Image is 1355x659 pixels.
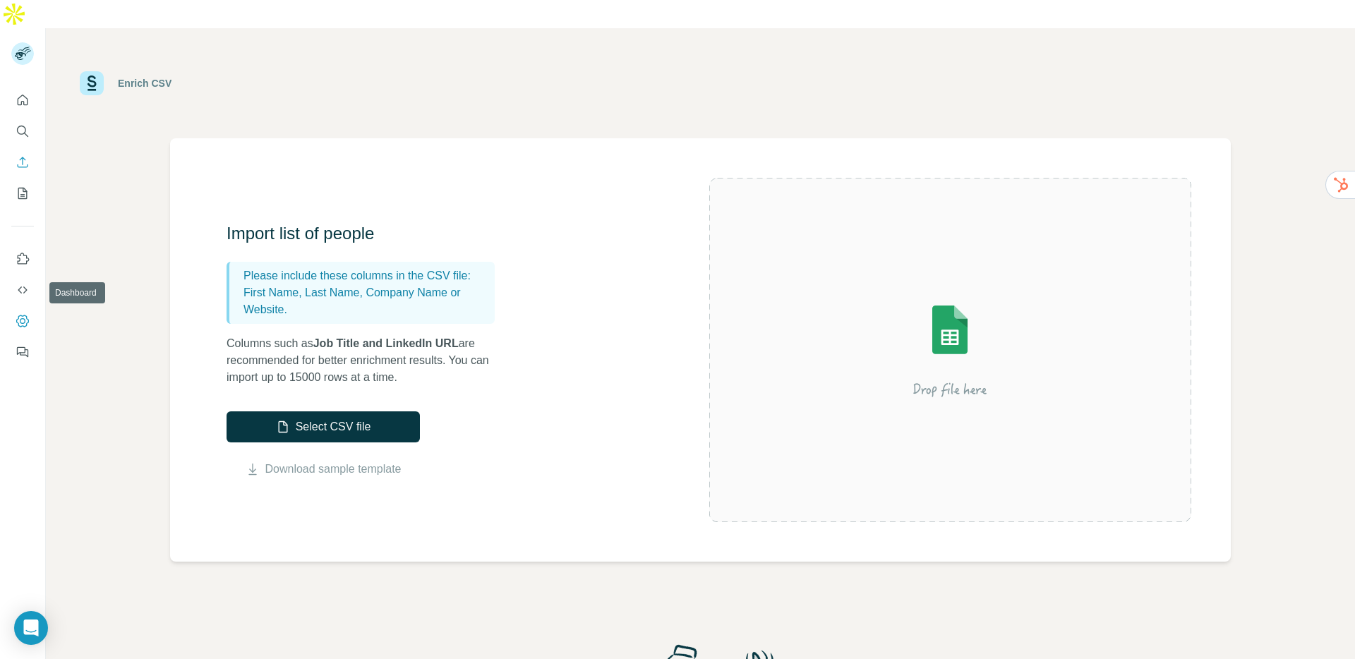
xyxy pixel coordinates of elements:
[313,337,459,349] span: Job Title and LinkedIn URL
[227,335,509,386] p: Columns such as are recommended for better enrichment results. You can import up to 15000 rows at...
[227,411,420,442] button: Select CSV file
[14,611,48,645] div: Open Intercom Messenger
[265,461,402,478] a: Download sample template
[243,267,489,284] p: Please include these columns in the CSV file:
[227,461,420,478] button: Download sample template
[11,339,34,365] button: Feedback
[227,222,509,245] h3: Import list of people
[11,150,34,175] button: Enrich CSV
[80,71,104,95] img: Surfe Logo
[118,76,171,90] div: Enrich CSV
[243,284,489,318] p: First Name, Last Name, Company Name or Website.
[11,119,34,144] button: Search
[11,181,34,206] button: My lists
[11,277,34,303] button: Use Surfe API
[823,265,1077,435] img: Surfe Illustration - Drop file here or select below
[11,246,34,272] button: Use Surfe on LinkedIn
[11,308,34,334] button: Dashboard
[11,87,34,113] button: Quick start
